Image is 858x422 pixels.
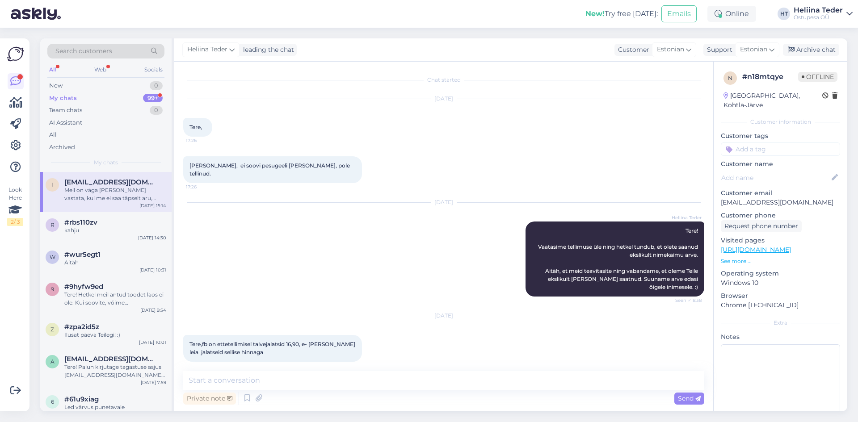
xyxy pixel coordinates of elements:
div: 99+ [143,94,163,103]
span: #9hyfw9ed [64,283,103,291]
span: Search customers [55,46,112,56]
div: Ostupesa OÜ [794,14,843,21]
span: Estonian [657,45,684,54]
span: a [50,358,55,365]
span: 17:26 [186,137,219,144]
p: [EMAIL_ADDRESS][DOMAIN_NAME] [721,198,840,207]
b: New! [585,9,605,18]
div: Archived [49,143,75,152]
div: My chats [49,94,77,103]
div: Try free [DATE]: [585,8,658,19]
p: Operating system [721,269,840,278]
div: HT [778,8,790,20]
div: leading the chat [240,45,294,54]
div: [DATE] 14:30 [138,234,166,241]
span: Offline [798,72,837,82]
div: [DATE] [183,95,704,103]
div: Tere! Hetkel meil antud toodet laos ei ole. Kui soovite, võime [PERSON_NAME] soovi edastada müügi... [64,291,166,307]
p: Browser [721,291,840,301]
div: Meil on väga [PERSON_NAME] vastata, kui me ei saa täpselt aru, millisest tootest jutt. :( Hetkel ... [64,186,166,202]
p: See more ... [721,257,840,265]
p: Customer email [721,188,840,198]
div: Web [93,64,108,75]
div: [DATE] 10:31 [139,267,166,273]
span: Heliina Teder [187,45,227,54]
span: 17:26 [186,184,219,190]
span: #zpa2id5z [64,323,99,331]
div: Online [707,6,756,22]
div: Chat started [183,76,704,84]
div: Led värvus punetavale [PERSON_NAME] kapilaarile [64,403,166,419]
div: 0 [150,106,163,115]
div: Heliina Teder [794,7,843,14]
p: Notes [721,332,840,342]
div: # n18mtqye [742,71,798,82]
p: Windows 10 [721,278,840,288]
span: Tere,fb on ettetellimisel talvejalatsid 16,90, e- [PERSON_NAME] leia jalatseid sellise hinnaga [189,341,357,355]
span: Tere, [189,124,202,130]
span: Estonian [740,45,767,54]
p: Customer phone [721,211,840,220]
div: Extra [721,319,840,327]
p: Chrome [TECHNICAL_ID] [721,301,840,310]
div: [DATE] 7:59 [141,379,166,386]
div: Aitäh [64,259,166,267]
span: 15:14 [186,362,219,369]
div: [DATE] [183,312,704,320]
p: Customer tags [721,131,840,141]
div: All [49,130,57,139]
div: Customer [614,45,649,54]
span: [PERSON_NAME], ei soovi pesugeeli [PERSON_NAME], pole tellinud. [189,162,351,177]
input: Add a tag [721,142,840,156]
span: Send [678,394,701,402]
div: [DATE] 10:01 [139,339,166,346]
div: Archive chat [783,44,839,56]
span: agetraks@gmail.com [64,355,157,363]
div: [DATE] 15:14 [139,202,166,209]
span: r [50,221,55,228]
div: Socials [143,64,164,75]
div: 0 [150,81,163,90]
div: Team chats [49,106,82,115]
img: Askly Logo [7,46,24,63]
span: ingeborg894@gmail.com [64,178,157,186]
div: kahju [64,226,166,234]
div: Ilusat päeva Teilegi! :) [64,331,166,339]
div: Private note [183,393,236,405]
span: w [50,254,55,260]
div: [DATE] 9:54 [140,307,166,313]
button: Emails [661,5,697,22]
a: [URL][DOMAIN_NAME] [721,246,791,254]
span: #rbs110zv [64,218,97,226]
p: Customer name [721,159,840,169]
span: z [50,326,54,333]
div: Support [703,45,732,54]
div: Customer information [721,118,840,126]
div: [GEOGRAPHIC_DATA], Kohtla-Järve [723,91,822,110]
span: #61u9xiag [64,395,99,403]
div: 2 / 3 [7,218,23,226]
div: All [47,64,58,75]
p: Visited pages [721,236,840,245]
div: [DATE] [183,198,704,206]
a: Heliina TederOstupesa OÜ [794,7,853,21]
span: #wur5egt1 [64,251,101,259]
span: Heliina Teder [668,214,702,221]
span: 6 [51,398,54,405]
span: n [728,75,732,81]
div: AI Assistant [49,118,82,127]
span: My chats [94,159,118,167]
div: Tere! Palun kirjutage tagastuse asjus [EMAIL_ADDRESS][DOMAIN_NAME] või Ostupesa FB postkasti. :) [64,363,166,379]
div: Request phone number [721,220,802,232]
span: 9 [51,286,54,292]
input: Add name [721,173,830,183]
span: Seen ✓ 8:38 [668,297,702,304]
div: New [49,81,63,90]
div: Look Here [7,186,23,226]
span: i [51,181,53,188]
